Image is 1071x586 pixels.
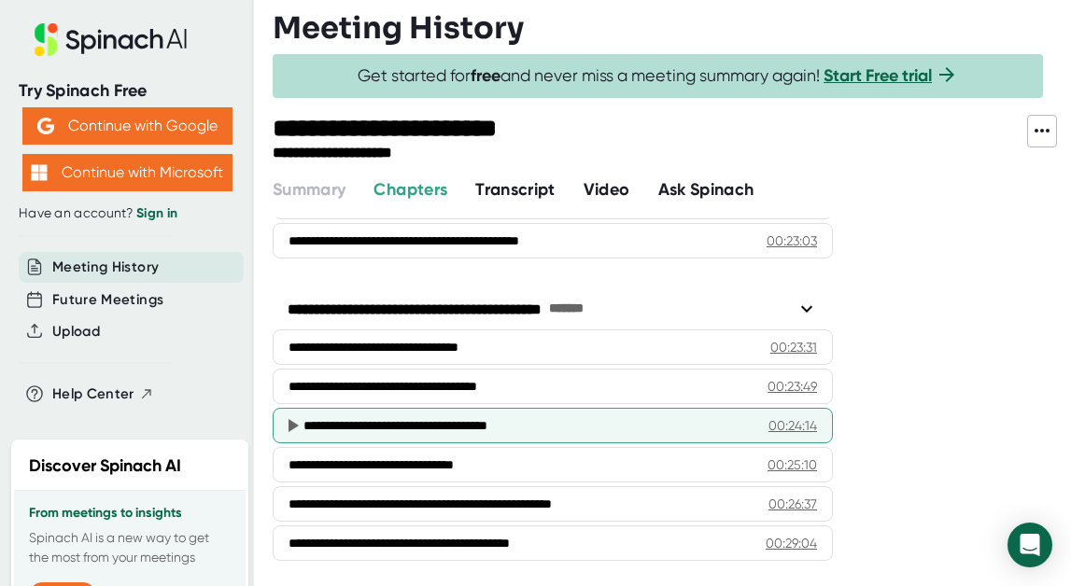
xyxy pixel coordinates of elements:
[19,205,235,222] div: Have an account?
[29,506,231,521] h3: From meetings to insights
[358,65,958,87] span: Get started for and never miss a meeting summary again!
[373,177,447,202] button: Chapters
[658,177,754,202] button: Ask Spinach
[22,107,233,145] button: Continue with Google
[768,495,817,513] div: 00:26:37
[52,384,154,405] button: Help Center
[136,205,177,221] a: Sign in
[770,338,817,356] div: 00:23:31
[29,528,231,567] p: Spinach AI is a new way to get the most from your meetings
[52,321,100,342] button: Upload
[471,65,500,86] b: free
[475,179,556,200] span: Transcript
[768,455,817,474] div: 00:25:10
[824,65,932,86] a: Start Free trial
[22,154,233,191] button: Continue with Microsoft
[767,231,817,250] div: 00:23:03
[273,179,345,200] span: Summary
[273,177,345,202] button: Summary
[658,179,754,200] span: Ask Spinach
[766,534,817,552] div: 00:29:04
[768,377,817,396] div: 00:23:49
[584,179,630,200] span: Video
[768,416,817,435] div: 00:24:14
[584,177,630,202] button: Video
[373,179,447,200] span: Chapters
[273,10,524,46] h3: Meeting History
[29,453,181,479] h2: Discover Spinach AI
[19,80,235,102] div: Try Spinach Free
[475,177,556,202] button: Transcript
[1008,523,1052,567] div: Open Intercom Messenger
[37,118,54,134] img: Aehbyd4JwY73AAAAAElFTkSuQmCC
[52,384,134,405] span: Help Center
[52,289,163,311] button: Future Meetings
[52,257,159,278] button: Meeting History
